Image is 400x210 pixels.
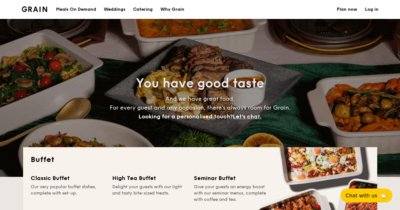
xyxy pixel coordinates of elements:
span: 🦙 [380,192,387,199]
span: Let's chat. [233,113,262,120]
div: Our very popular buffet dishes, complete with set-up. [31,184,105,203]
h2: Buffet [31,155,370,165]
a: Logotype [22,6,47,12]
span: Chat with us [346,193,377,199]
div: Seminar Buffet [194,174,268,183]
div: Delight your guests with our light and tasty bite-sized treats. [112,184,186,203]
div: Give your guests an energy boost with our seminar menus, complete with coffee and tea. [194,184,268,203]
span: And we have great food. For every guest and any occasion, there’s always room for Grain. [110,95,291,120]
span: Looking for a personalised touch? [138,113,233,120]
div: High Tea Buffet [112,174,186,183]
button: Chat with us🦙 [341,189,392,202]
div: Classic Buffet [31,174,105,183]
img: Grain [22,6,47,12]
span: You have good taste [136,76,264,91]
